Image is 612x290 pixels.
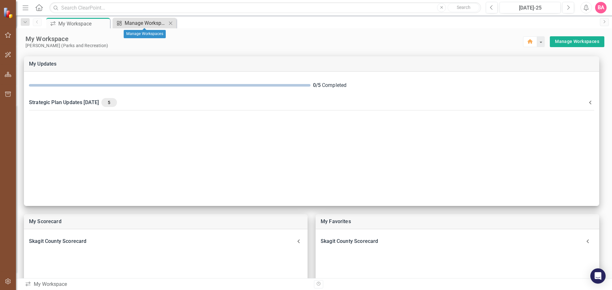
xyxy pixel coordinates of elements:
div: [DATE]-25 [502,4,558,12]
div: My Workspace [25,35,523,43]
button: BA [595,2,607,13]
button: Search [448,3,479,12]
a: My Favorites [321,218,351,224]
button: [DATE]-25 [499,2,561,13]
span: 5 [104,100,114,105]
div: [PERSON_NAME] (Parks and Recreation) [25,43,523,48]
img: ClearPoint Strategy [3,7,14,18]
div: Manage Workspaces [124,30,166,38]
a: My Scorecard [29,218,62,224]
div: Open Intercom Messenger [590,268,606,284]
div: Completed [313,82,594,89]
button: Manage Workspaces [550,36,604,47]
div: Strategic Plan Updates [DATE]5 [24,94,599,111]
div: Manage Workspaces [125,19,167,27]
div: My Workspace [25,281,309,288]
a: My Updates [29,61,57,67]
div: 0 / 5 [313,82,321,89]
div: Skagit County Scorecard [29,237,295,246]
a: Manage Workspaces [114,19,167,27]
div: split button [550,36,604,47]
div: Skagit County Scorecard [316,234,599,248]
div: Strategic Plan Updates [DATE] [29,98,586,107]
div: Skagit County Scorecard [24,234,308,248]
div: Skagit County Scorecard [321,237,581,246]
div: My Workspace [58,20,108,28]
span: Search [457,5,470,10]
a: Manage Workspaces [555,38,599,46]
input: Search ClearPoint... [49,2,481,13]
